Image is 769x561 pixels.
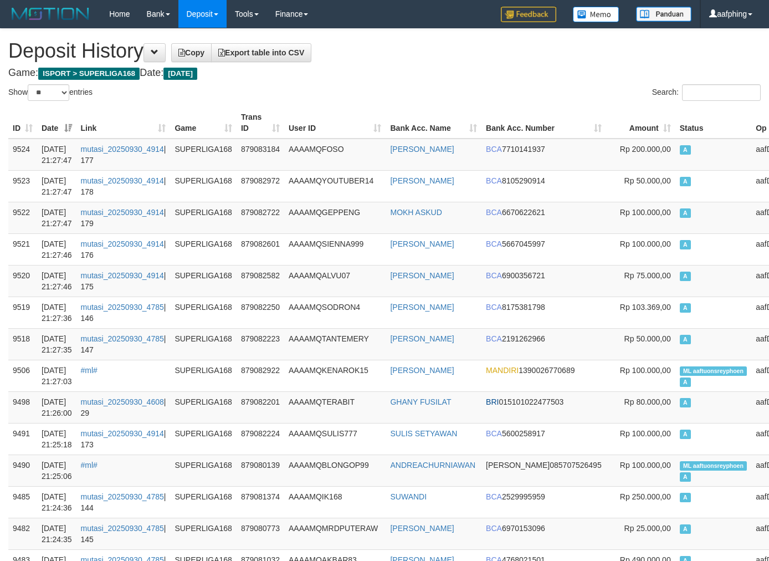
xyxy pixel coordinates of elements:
[624,176,671,185] span: Rp 50.000,00
[386,107,481,139] th: Bank Acc. Name: activate to sort column ascending
[620,492,671,501] span: Rp 250.000,00
[37,139,76,171] td: [DATE] 21:27:47
[481,297,606,328] td: 8175381798
[8,84,93,101] label: Show entries
[390,145,454,154] a: [PERSON_NAME]
[237,455,284,486] td: 879080139
[486,334,502,343] span: BCA
[8,423,37,455] td: 9491
[76,391,171,423] td: | 29
[284,297,386,328] td: AAAAMQSODRON4
[170,265,237,297] td: SUPERLIGA168
[481,360,606,391] td: 1390026770689
[170,360,237,391] td: SUPERLIGA168
[8,139,37,171] td: 9524
[624,271,671,280] span: Rp 75.000,00
[37,297,76,328] td: [DATE] 21:27:36
[620,239,671,248] span: Rp 100.000,00
[81,145,164,154] a: mutasi_20250930_4914
[284,265,386,297] td: AAAAMQALVU07
[624,524,671,533] span: Rp 25.000,00
[481,455,606,486] td: 085707526495
[680,461,747,471] span: Manually Linked by aaftuonsreyphoen
[390,366,454,375] a: [PERSON_NAME]
[237,518,284,549] td: 879080773
[76,265,171,297] td: | 175
[680,208,691,218] span: Approved
[37,486,76,518] td: [DATE] 21:24:36
[486,208,502,217] span: BCA
[237,170,284,202] td: 879082972
[481,391,606,423] td: 015101022477503
[680,493,691,502] span: Approved
[237,423,284,455] td: 879082224
[486,239,502,248] span: BCA
[37,518,76,549] td: [DATE] 21:24:35
[390,303,454,312] a: [PERSON_NAME]
[170,391,237,423] td: SUPERLIGA168
[237,265,284,297] td: 879082582
[486,145,502,154] span: BCA
[170,202,237,233] td: SUPERLIGA168
[81,334,164,343] a: mutasi_20250930_4785
[390,524,454,533] a: [PERSON_NAME]
[76,486,171,518] td: | 144
[284,423,386,455] td: AAAAMQSULIS777
[680,145,691,155] span: Approved
[573,7,619,22] img: Button%20Memo.svg
[620,208,671,217] span: Rp 100.000,00
[237,486,284,518] td: 879081374
[284,518,386,549] td: AAAAMQMRDPUTERAW
[81,366,98,375] a: #ml#
[8,391,37,423] td: 9498
[8,170,37,202] td: 9523
[606,107,675,139] th: Amount: activate to sort column ascending
[284,360,386,391] td: AAAAMQKENAROK15
[481,486,606,518] td: 2529995959
[237,328,284,360] td: 879082223
[8,455,37,486] td: 9490
[8,6,93,22] img: MOTION_logo.png
[8,265,37,297] td: 9520
[620,303,671,312] span: Rp 103.369,00
[486,366,519,375] span: MANDIRI
[390,461,475,470] a: ANDREACHURNIAWAN
[481,107,606,139] th: Bank Acc. Number: activate to sort column ascending
[486,303,502,312] span: BCA
[486,492,502,501] span: BCA
[237,139,284,171] td: 879083184
[38,68,140,80] span: ISPORT > SUPERLIGA168
[390,334,454,343] a: [PERSON_NAME]
[170,455,237,486] td: SUPERLIGA168
[284,486,386,518] td: AAAAMQIK168
[486,524,502,533] span: BCA
[486,397,499,406] span: BRI
[37,107,76,139] th: Date: activate to sort column ascending
[284,107,386,139] th: User ID: activate to sort column ascending
[8,233,37,265] td: 9521
[620,461,671,470] span: Rp 100.000,00
[76,297,171,328] td: | 146
[680,398,691,407] span: Approved
[390,429,457,438] a: SULIS SETYAWAN
[37,360,76,391] td: [DATE] 21:27:03
[37,265,76,297] td: [DATE] 21:27:46
[76,328,171,360] td: | 147
[8,328,37,360] td: 9518
[81,303,164,312] a: mutasi_20250930_4785
[8,518,37,549] td: 9482
[481,139,606,171] td: 7710141937
[680,335,691,344] span: Approved
[170,233,237,265] td: SUPERLIGA168
[620,429,671,438] span: Rp 100.000,00
[486,461,550,470] span: [PERSON_NAME]
[76,233,171,265] td: | 176
[390,239,454,248] a: [PERSON_NAME]
[76,107,171,139] th: Link: activate to sort column ascending
[680,524,691,534] span: Approved
[76,518,171,549] td: | 145
[237,107,284,139] th: Trans ID: activate to sort column ascending
[390,397,451,406] a: GHANY FUSILAT
[81,271,164,280] a: mutasi_20250930_4914
[218,48,304,57] span: Export table into CSV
